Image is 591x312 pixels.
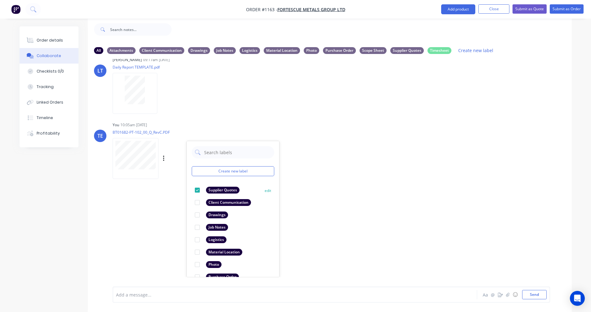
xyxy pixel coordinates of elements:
[206,224,228,231] div: Job Notes
[37,38,63,43] div: Order details
[37,115,53,121] div: Timeline
[97,67,103,74] div: LT
[206,187,240,194] div: Supplier Quotes
[522,290,547,299] button: Send
[139,47,184,54] div: Client Communication
[512,291,519,298] button: ☺
[37,84,54,90] div: Tracking
[478,4,509,14] button: Close
[110,23,172,36] input: Search notes...
[37,100,63,105] div: Linked Orders
[11,5,20,14] img: Factory
[20,48,78,64] button: Collaborate
[206,274,239,280] div: Purchase Order
[94,47,103,54] div: All
[246,7,277,12] span: Order #1163 -
[214,47,236,54] div: Job Notes
[20,110,78,126] button: Timeline
[143,57,170,63] div: 09:17am [DATE]
[323,47,356,54] div: Purchase Order
[97,132,103,140] div: TE
[570,291,585,306] div: Open Intercom Messenger
[240,47,260,54] div: Logistics
[188,47,210,54] div: Drawings
[37,69,64,74] div: Checklists 0/0
[120,122,147,128] div: 10:05am [DATE]
[489,291,497,298] button: @
[113,57,142,63] div: [PERSON_NAME]
[206,236,226,243] div: Logistics
[206,199,251,206] div: Client Communication
[204,146,271,158] input: Search labels
[277,7,345,12] a: FORTESCUE METALS GROUP LTD
[390,47,424,54] div: Supplier Quotes
[482,291,489,298] button: Aa
[264,47,300,54] div: Material Location
[428,47,451,54] div: Timesheet
[192,166,274,176] button: Create new label
[206,249,242,256] div: Material Location
[20,95,78,110] button: Linked Orders
[513,4,547,14] button: Submit as Quote
[20,64,78,79] button: Checklists 0/0
[20,126,78,141] button: Profitability
[113,65,163,70] p: Daily Report TEMPLATE.pdf
[107,47,136,54] div: Attachments
[550,4,584,14] button: Submit as Order
[441,4,475,14] button: Add product
[37,131,60,136] div: Profitability
[206,212,228,218] div: Drawings
[37,53,61,59] div: Collaborate
[113,130,228,135] p: BT01682-PT-102_00_Q_RevC.PDF
[360,47,387,54] div: Scope Sheet
[20,79,78,95] button: Tracking
[304,47,319,54] div: Photo
[206,261,222,268] div: Photo
[20,33,78,48] button: Order details
[113,122,119,128] div: You
[455,46,497,55] button: Create new label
